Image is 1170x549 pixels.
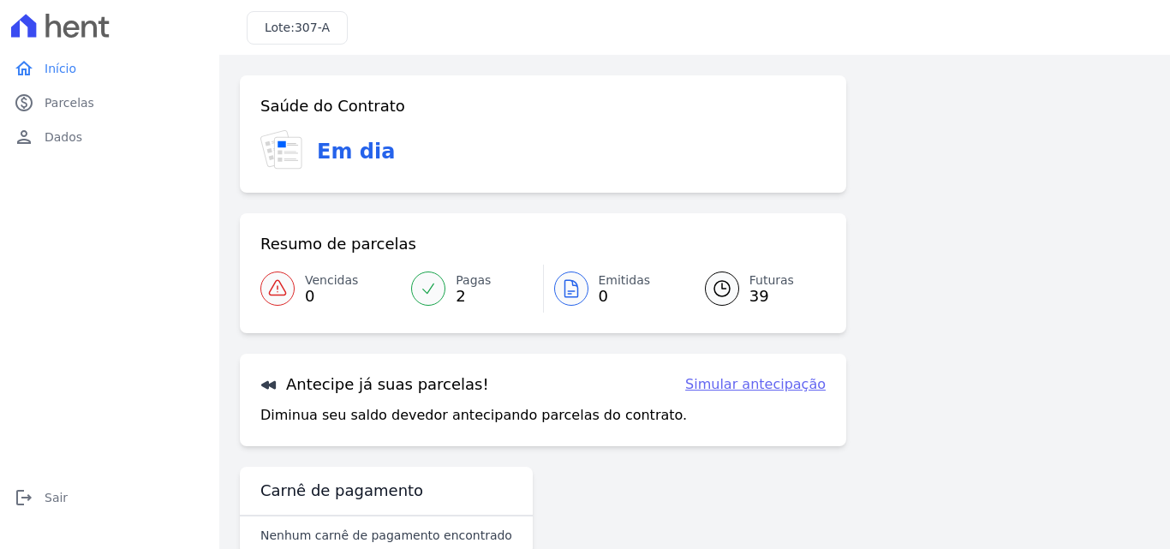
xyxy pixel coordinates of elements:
a: homeInício [7,51,212,86]
i: logout [14,487,34,508]
h3: Lote: [265,19,330,37]
a: Emitidas 0 [544,265,684,313]
span: Dados [45,128,82,146]
a: Futuras 39 [684,265,826,313]
p: Diminua seu saldo devedor antecipando parcelas do contrato. [260,405,687,426]
i: paid [14,92,34,113]
a: paidParcelas [7,86,212,120]
span: 0 [599,289,651,303]
a: personDados [7,120,212,154]
span: Sair [45,489,68,506]
h3: Antecipe já suas parcelas! [260,374,489,395]
span: 0 [305,289,358,303]
i: person [14,127,34,147]
a: Vencidas 0 [260,265,401,313]
span: Início [45,60,76,77]
span: Emitidas [599,272,651,289]
h3: Resumo de parcelas [260,234,416,254]
h3: Saúde do Contrato [260,96,405,116]
span: Parcelas [45,94,94,111]
a: Simular antecipação [685,374,826,395]
span: 2 [456,289,491,303]
span: Pagas [456,272,491,289]
a: Pagas 2 [401,265,542,313]
i: home [14,58,34,79]
span: Futuras [749,272,794,289]
span: 307-A [295,21,330,34]
h3: Em dia [317,136,395,167]
h3: Carnê de pagamento [260,480,423,501]
p: Nenhum carnê de pagamento encontrado [260,527,512,544]
span: 39 [749,289,794,303]
a: logoutSair [7,480,212,515]
span: Vencidas [305,272,358,289]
